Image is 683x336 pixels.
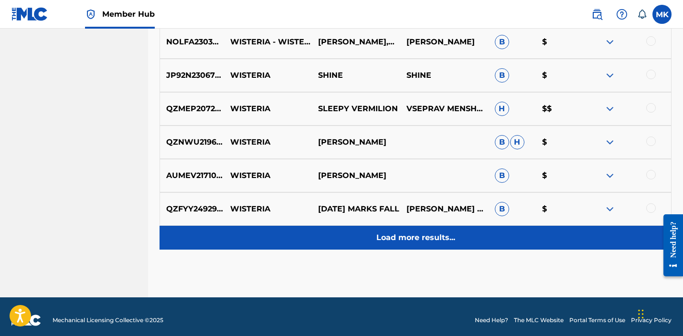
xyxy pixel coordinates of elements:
[514,316,564,325] a: The MLC Website
[224,70,312,81] p: WISTERIA
[11,7,48,21] img: MLC Logo
[376,232,455,243] p: Load more results...
[312,203,400,215] p: [DATE] MARKS FALL
[604,36,616,48] img: expand
[160,203,224,215] p: QZFYY2492913
[535,203,583,215] p: $
[591,9,603,20] img: search
[102,9,155,20] span: Member Hub
[53,316,163,325] span: Mechanical Licensing Collective © 2025
[160,36,224,48] p: NOLFA2303090
[495,135,509,149] span: B
[604,70,616,81] img: expand
[604,103,616,115] img: expand
[535,36,583,48] p: $
[637,10,647,19] div: Notifications
[400,36,489,48] p: [PERSON_NAME]
[604,136,616,148] img: expand
[160,170,224,181] p: AUMEV2171033
[604,170,616,181] img: expand
[224,136,312,148] p: WISTERIA
[312,36,400,48] p: [PERSON_NAME],BERGEN BAROKK
[569,316,625,325] a: Portal Terms of Use
[535,136,583,148] p: $
[631,316,672,325] a: Privacy Policy
[400,203,489,215] p: [PERSON_NAME] ARCHULETAANSON [PERSON_NAME]-CROWDELANO :3 [GEOGRAPHIC_DATA]
[587,5,607,24] a: Public Search
[495,168,509,183] span: B
[656,207,683,284] iframe: Resource Center
[535,70,583,81] p: $
[224,103,312,115] p: WISTERIA
[160,103,224,115] p: QZMEP2072040
[160,136,224,148] p: QZNWU2196898
[312,136,400,148] p: [PERSON_NAME]
[224,170,312,181] p: WISTERIA
[604,203,616,215] img: expand
[495,35,509,49] span: B
[535,103,583,115] p: $$
[160,70,224,81] p: JP92N2306704
[312,103,400,115] p: SLEEPY VERMILION
[612,5,631,24] div: Help
[535,170,583,181] p: $
[510,135,524,149] span: H
[400,70,489,81] p: SHINE
[224,203,312,215] p: WISTERIA
[635,290,683,336] iframe: Chat Widget
[616,9,628,20] img: help
[312,70,400,81] p: SHINE
[495,102,509,116] span: H
[224,36,312,48] p: WISTERIA - WISTERIA SINENSIS
[495,202,509,216] span: B
[85,9,96,20] img: Top Rightsholder
[312,170,400,181] p: [PERSON_NAME]
[475,316,508,325] a: Need Help?
[495,68,509,83] span: B
[400,103,489,115] p: VSEPRAV MENSHOV
[652,5,672,24] div: User Menu
[638,300,644,328] div: Drag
